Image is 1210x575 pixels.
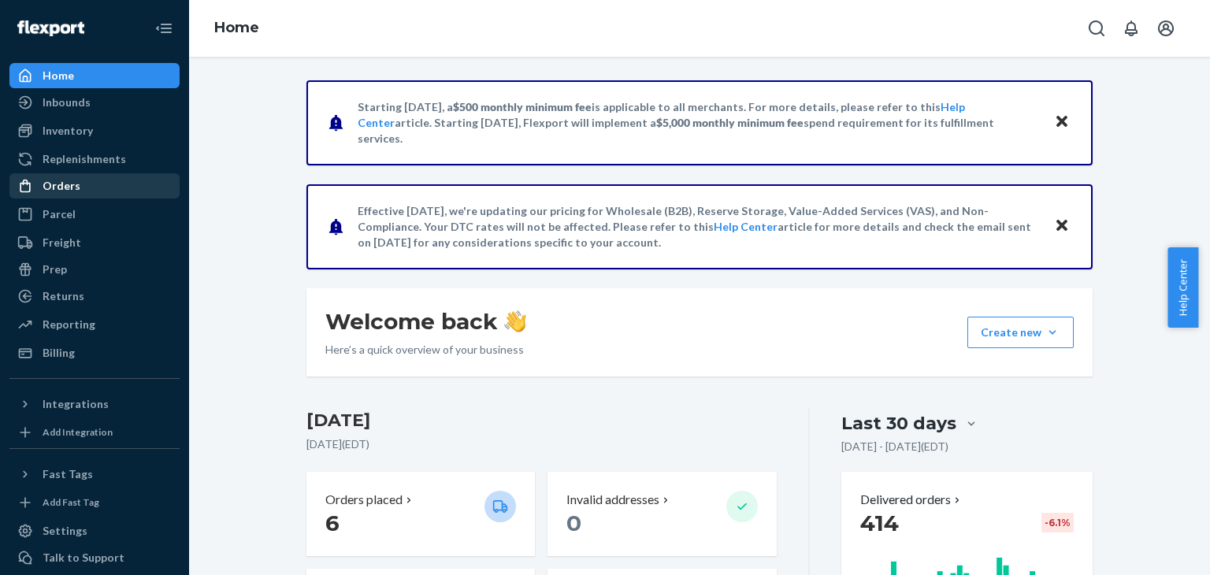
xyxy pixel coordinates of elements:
[43,151,126,167] div: Replenishments
[9,257,180,282] a: Prep
[202,6,272,51] ol: breadcrumbs
[148,13,180,44] button: Close Navigation
[43,345,75,361] div: Billing
[1150,13,1182,44] button: Open account menu
[504,310,526,332] img: hand-wave emoji
[9,147,180,172] a: Replenishments
[1052,215,1072,238] button: Close
[43,206,76,222] div: Parcel
[325,342,526,358] p: Here’s a quick overview of your business
[1167,247,1198,328] button: Help Center
[9,493,180,512] a: Add Fast Tag
[43,262,67,277] div: Prep
[1115,13,1147,44] button: Open notifications
[860,510,899,536] span: 414
[9,423,180,442] a: Add Integration
[43,288,84,304] div: Returns
[43,95,91,110] div: Inbounds
[306,408,777,433] h3: [DATE]
[566,510,581,536] span: 0
[43,550,124,566] div: Talk to Support
[306,472,535,556] button: Orders placed 6
[1081,13,1112,44] button: Open Search Box
[325,491,403,509] p: Orders placed
[43,425,113,439] div: Add Integration
[43,495,99,509] div: Add Fast Tag
[9,545,180,570] a: Talk to Support
[453,100,592,113] span: $500 monthly minimum fee
[1041,513,1074,532] div: -6.1 %
[9,90,180,115] a: Inbounds
[43,178,80,194] div: Orders
[566,491,659,509] p: Invalid addresses
[9,173,180,198] a: Orders
[358,99,1039,147] p: Starting [DATE], a is applicable to all merchants. For more details, please refer to this article...
[17,20,84,36] img: Flexport logo
[9,340,180,365] a: Billing
[9,230,180,255] a: Freight
[9,284,180,309] a: Returns
[43,317,95,332] div: Reporting
[325,510,340,536] span: 6
[358,203,1039,250] p: Effective [DATE], we're updating our pricing for Wholesale (B2B), Reserve Storage, Value-Added Se...
[656,116,804,129] span: $5,000 monthly minimum fee
[43,123,93,139] div: Inventory
[1052,111,1072,134] button: Close
[43,523,87,539] div: Settings
[860,491,963,509] button: Delivered orders
[9,518,180,543] a: Settings
[547,472,776,556] button: Invalid addresses 0
[841,411,956,436] div: Last 30 days
[9,202,180,227] a: Parcel
[43,68,74,83] div: Home
[9,312,180,337] a: Reporting
[43,466,93,482] div: Fast Tags
[714,220,778,233] a: Help Center
[9,391,180,417] button: Integrations
[967,317,1074,348] button: Create new
[306,436,777,452] p: [DATE] ( EDT )
[841,439,948,454] p: [DATE] - [DATE] ( EDT )
[43,235,81,250] div: Freight
[214,19,259,36] a: Home
[9,462,180,487] button: Fast Tags
[43,396,109,412] div: Integrations
[325,307,526,336] h1: Welcome back
[9,118,180,143] a: Inventory
[9,63,180,88] a: Home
